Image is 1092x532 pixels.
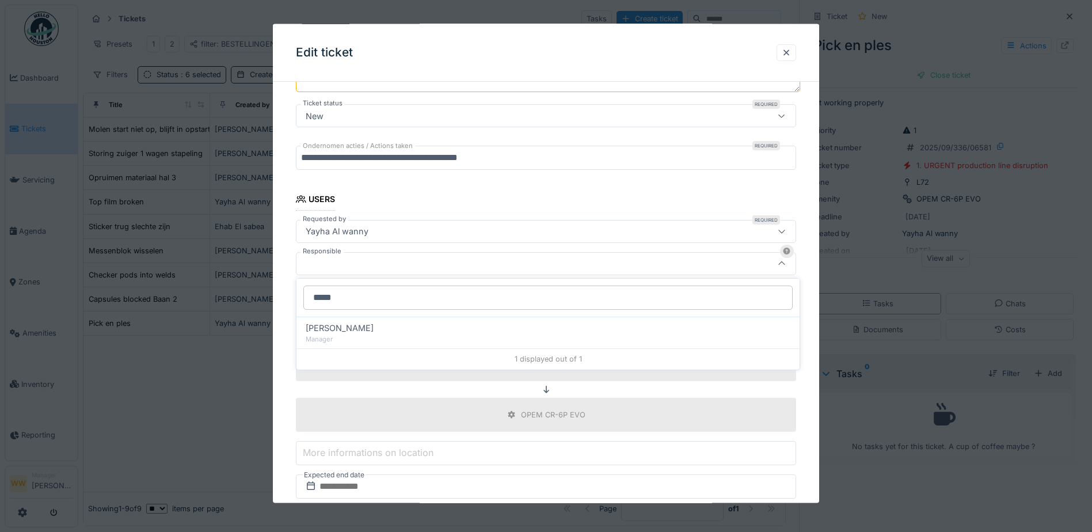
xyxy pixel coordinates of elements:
label: Requested by [300,214,348,223]
label: Priority [300,502,327,512]
span: [PERSON_NAME] [306,322,374,335]
label: Expected end date [303,469,366,481]
div: Yayha Al wanny [301,225,373,237]
div: Users [296,191,335,210]
div: 1 displayed out of 1 [296,348,800,369]
div: New [301,109,328,122]
div: Required [752,141,780,150]
h3: Edit ticket [296,45,353,60]
div: Manager [306,335,790,344]
label: Ticket status [300,98,345,108]
div: Required [752,215,780,224]
div: OPEM CR-6P EVO [521,409,585,420]
label: More informations on location [300,446,436,459]
label: Responsible [300,246,344,256]
div: Required [752,100,780,109]
label: Ondernomen acties / Actions taken [300,141,415,151]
